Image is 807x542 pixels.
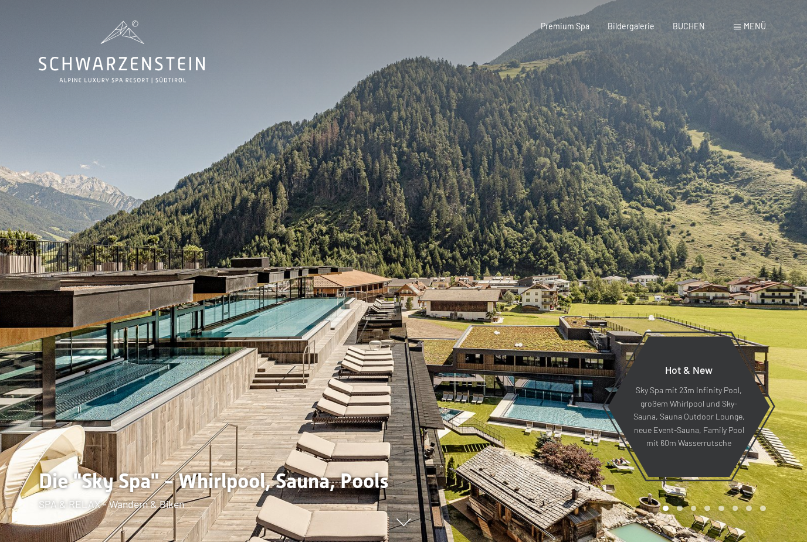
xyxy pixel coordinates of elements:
a: Hot & New Sky Spa mit 23m Infinity Pool, großem Whirlpool und Sky-Sauna, Sauna Outdoor Lounge, ne... [607,336,771,478]
span: Hot & New [665,363,713,376]
div: Carousel Page 4 [704,506,710,512]
div: Carousel Page 6 [733,506,738,512]
div: Carousel Page 1 (Current Slide) [663,506,669,512]
div: Carousel Pagination [659,506,765,512]
span: Menü [744,21,766,31]
div: Carousel Page 7 [746,506,752,512]
a: Bildergalerie [608,21,655,31]
div: Carousel Page 3 [691,506,697,512]
a: BUCHEN [673,21,705,31]
p: Sky Spa mit 23m Infinity Pool, großem Whirlpool und Sky-Sauna, Sauna Outdoor Lounge, neue Event-S... [633,384,745,450]
div: Carousel Page 5 [718,506,724,512]
div: Carousel Page 2 [677,506,683,512]
div: Carousel Page 8 [760,506,766,512]
a: Premium Spa [541,21,589,31]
